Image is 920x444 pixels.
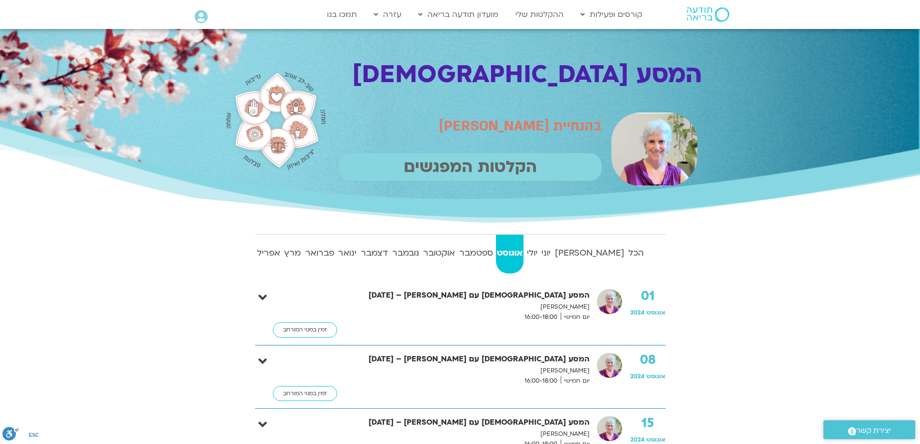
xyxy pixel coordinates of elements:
strong: ספטמבר [458,246,494,260]
strong: 01 [630,289,665,303]
a: נובמבר [391,235,420,273]
a: פברואר [304,235,336,273]
a: קורסים ופעילות [576,5,647,24]
span: בהנחיית [PERSON_NAME] [439,116,602,135]
a: [PERSON_NAME] [553,235,625,273]
strong: המסע [DEMOGRAPHIC_DATA] עם [PERSON_NAME] – [DATE] [336,416,590,429]
strong: המסע [DEMOGRAPHIC_DATA] עם [PERSON_NAME] – [DATE] [336,353,590,366]
a: ההקלטות שלי [510,5,568,24]
strong: הכל [627,246,645,260]
span: יצירת קשר [856,424,891,437]
p: [PERSON_NAME] [336,302,590,312]
strong: אוגוסט [496,246,524,260]
a: אפריל [256,235,282,273]
a: זמין במנוי המורחב [273,386,337,401]
strong: אוקטובר [422,246,456,260]
span: 2024 [630,436,644,444]
strong: המסע [DEMOGRAPHIC_DATA] עם [PERSON_NAME] – [DATE] [336,289,590,302]
strong: יולי [525,246,538,260]
a: דצמבר [360,235,389,273]
a: עזרה [369,5,406,24]
a: מרץ [283,235,302,273]
p: [PERSON_NAME] [336,366,590,376]
span: יום חמישי [561,376,590,386]
a: מועדון תודעה בריאה [413,5,503,24]
h1: המסע [DEMOGRAPHIC_DATA] [334,60,702,88]
span: יום חמישי [561,312,590,322]
strong: ינואר [337,246,358,260]
span: אוגוסט [647,309,665,316]
a: יולי [525,235,538,273]
strong: דצמבר [360,246,389,260]
span: 2024 [630,309,644,316]
strong: מרץ [283,246,302,260]
strong: יוני [540,246,552,260]
strong: אפריל [256,246,282,260]
img: תודעה בריאה [687,7,729,22]
a: זמין במנוי המורחב [273,322,337,338]
span: 2024 [630,372,644,380]
a: הכל [627,235,645,273]
strong: 08 [630,353,665,367]
a: תמכו בנו [322,5,362,24]
span: אוגוסט [647,436,665,444]
a: יוני [540,235,552,273]
a: אוגוסט [496,235,524,273]
span: אוגוסט [647,372,665,380]
strong: 15 [630,416,665,430]
strong: פברואר [304,246,336,260]
span: 16:00-18:00 [521,312,561,322]
p: הקלטות המפגשים [339,153,602,181]
span: 16:00-18:00 [521,376,561,386]
a: אוקטובר [422,235,456,273]
strong: נובמבר [391,246,420,260]
a: ינואר [337,235,358,273]
a: ספטמבר [458,235,494,273]
strong: [PERSON_NAME] [553,246,625,260]
p: [PERSON_NAME] [336,429,590,439]
a: יצירת קשר [823,420,915,439]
